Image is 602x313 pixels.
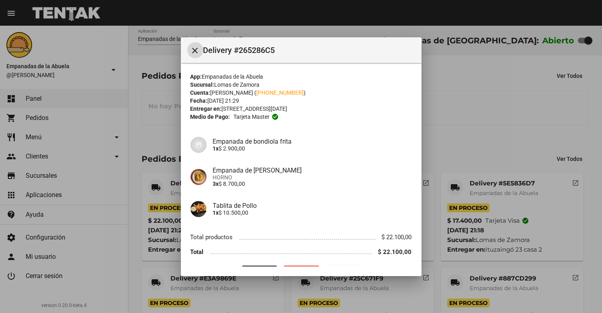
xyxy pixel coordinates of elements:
[257,89,304,96] a: [PHONE_NUMBER]
[191,73,412,81] div: Empanadas de la Abuela
[213,181,219,187] b: 3x
[213,209,412,216] p: $ 10.500,00
[191,73,202,80] strong: App:
[191,137,207,153] img: 07c47add-75b0-4ce5-9aba-194f44787723.jpg
[187,42,203,58] button: Cerrar
[272,113,279,120] mat-icon: check_circle
[191,98,208,104] strong: Fecha:
[191,46,200,55] mat-icon: Cerrar
[213,209,219,216] b: 1x
[213,145,412,152] p: $ 2.900,00
[191,97,412,105] div: [DATE] 21:29
[191,230,412,245] li: Total productos $ 22.100,00
[191,201,207,217] img: ed9c067f-3e4c-42d7-a28f-f68d037e69f4.jpg
[191,81,412,89] div: Lomas de Zamora
[233,113,270,121] span: Tarjeta master
[191,169,207,185] img: f753fea7-0f09-41b3-9a9e-ddb84fc3b359.jpg
[203,44,415,57] span: Delivery #265286C5
[213,174,412,181] span: HORNO
[191,89,211,96] strong: Cuenta:
[191,244,412,259] li: Total $ 22.100,00
[213,181,412,187] p: $ 8.700,00
[213,202,412,209] h4: Tablita de Pollo
[191,89,412,97] div: [PERSON_NAME] ( )
[191,81,215,88] strong: Sucursal:
[191,105,412,113] div: [STREET_ADDRESS][DATE]
[326,266,360,280] button: Imprimir
[191,113,230,121] strong: Medio de Pago:
[284,266,319,280] button: Cancelar
[191,106,222,112] strong: Entregar en:
[213,167,412,174] h4: Empanada de [PERSON_NAME]
[213,145,219,152] b: 1x
[242,266,277,280] button: Finalizar
[213,138,412,145] h4: Empanada de bondiola frita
